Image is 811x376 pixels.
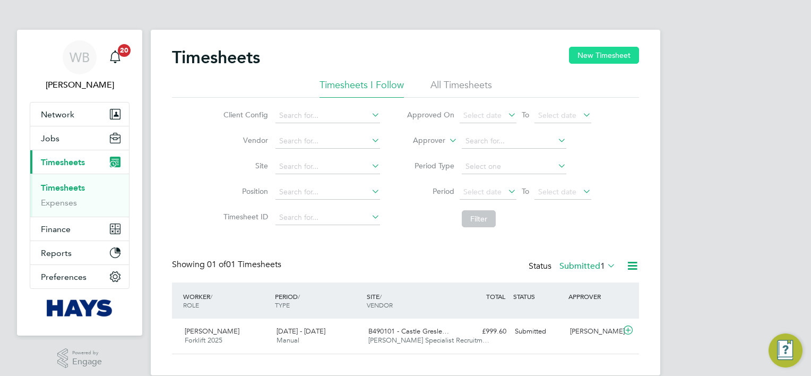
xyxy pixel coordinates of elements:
span: [PERSON_NAME] [185,327,239,336]
span: 01 of [207,259,226,270]
span: VENDOR [367,301,393,309]
input: Search for... [275,210,380,225]
label: Client Config [220,110,268,119]
span: Select date [463,110,502,120]
button: Filter [462,210,496,227]
a: Expenses [41,198,77,208]
div: [PERSON_NAME] [566,323,621,340]
label: Site [220,161,268,170]
a: Go to home page [30,300,130,317]
a: 20 [105,40,126,74]
input: Search for... [275,159,380,174]
span: TOTAL [486,292,505,301]
input: Search for... [462,134,566,149]
a: Powered byEngage [57,348,102,369]
span: [PERSON_NAME] Specialist Recruitm… [368,336,489,345]
label: Period Type [407,161,454,170]
button: Preferences [30,265,129,288]
nav: Main navigation [17,30,142,336]
div: WORKER [180,287,272,314]
div: SITE [364,287,456,314]
label: Vendor [220,135,268,145]
img: hays-logo-retina.png [47,300,113,317]
li: All Timesheets [430,79,492,98]
h2: Timesheets [172,47,260,68]
div: Timesheets [30,174,129,217]
span: 20 [118,44,131,57]
label: Period [407,186,454,196]
span: 1 [600,261,605,271]
button: Network [30,102,129,126]
div: £999.60 [455,323,511,340]
label: Timesheet ID [220,212,268,221]
span: TYPE [275,301,290,309]
span: Network [41,109,74,119]
span: To [519,184,532,198]
div: PERIOD [272,287,364,314]
a: Timesheets [41,183,85,193]
span: / [298,292,300,301]
span: WB [70,50,90,64]
span: Powered by [72,348,102,357]
label: Position [220,186,268,196]
div: STATUS [511,287,566,306]
a: WB[PERSON_NAME] [30,40,130,91]
span: Select date [463,187,502,196]
label: Approved On [407,110,454,119]
span: 01 Timesheets [207,259,281,270]
span: Finance [41,224,71,234]
span: Engage [72,357,102,366]
span: Forklift 2025 [185,336,222,345]
div: APPROVER [566,287,621,306]
span: Timesheets [41,157,85,167]
button: Reports [30,241,129,264]
input: Search for... [275,108,380,123]
button: Engage Resource Center [769,334,803,368]
span: Manual [277,336,299,345]
input: Search for... [275,134,380,149]
span: Jobs [41,133,59,143]
div: Showing [172,259,283,270]
span: ROLE [183,301,199,309]
span: Select date [538,187,576,196]
button: New Timesheet [569,47,639,64]
li: Timesheets I Follow [320,79,404,98]
button: Timesheets [30,150,129,174]
div: Status [529,259,618,274]
div: Submitted [511,323,566,340]
input: Select one [462,159,566,174]
button: Finance [30,217,129,241]
span: / [210,292,212,301]
span: To [519,108,532,122]
label: Submitted [559,261,616,271]
span: Preferences [41,272,87,282]
span: / [379,292,382,301]
input: Search for... [275,185,380,200]
span: [DATE] - [DATE] [277,327,325,336]
span: Reports [41,248,72,258]
span: B490101 - Castle Gresle… [368,327,449,336]
label: Approver [398,135,445,146]
button: Jobs [30,126,129,150]
span: Select date [538,110,576,120]
span: William Brown [30,79,130,91]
